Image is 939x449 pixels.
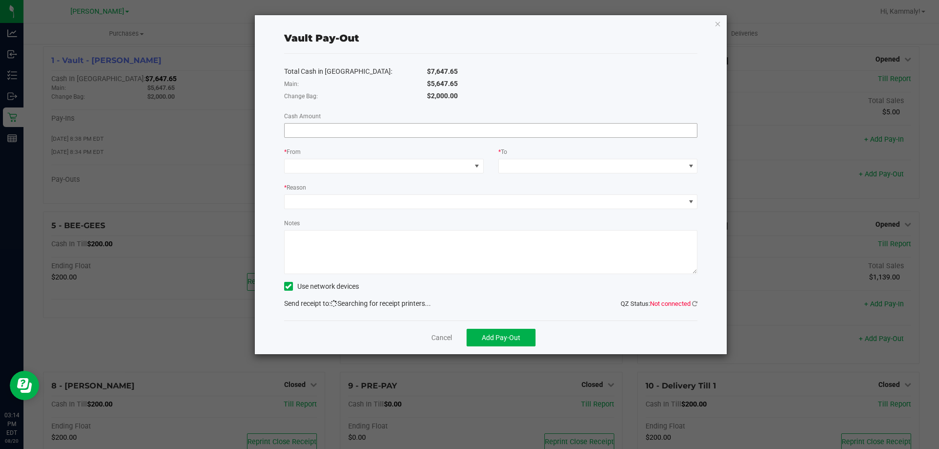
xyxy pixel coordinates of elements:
span: $5,647.65 [427,80,458,87]
a: Cancel [431,333,452,343]
div: Vault Pay-Out [284,31,359,45]
span: Send receipt to: [284,299,331,307]
span: Main: [284,81,299,87]
span: Cash Amount [284,113,321,120]
span: Add Pay-Out [482,334,520,342]
label: Notes [284,219,300,228]
iframe: Resource center [10,371,39,400]
label: Reason [284,183,306,192]
label: From [284,148,301,156]
span: Total Cash in [GEOGRAPHIC_DATA]: [284,67,392,75]
span: QZ Status: [621,300,697,307]
label: To [498,148,507,156]
span: Change Bag: [284,93,318,100]
button: Add Pay-Out [467,329,536,346]
span: $7,647.65 [427,67,458,75]
label: Use network devices [284,281,359,292]
span: Searching for receipt printers... [331,299,431,307]
span: $2,000.00 [427,92,458,100]
span: Not connected [650,300,691,307]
